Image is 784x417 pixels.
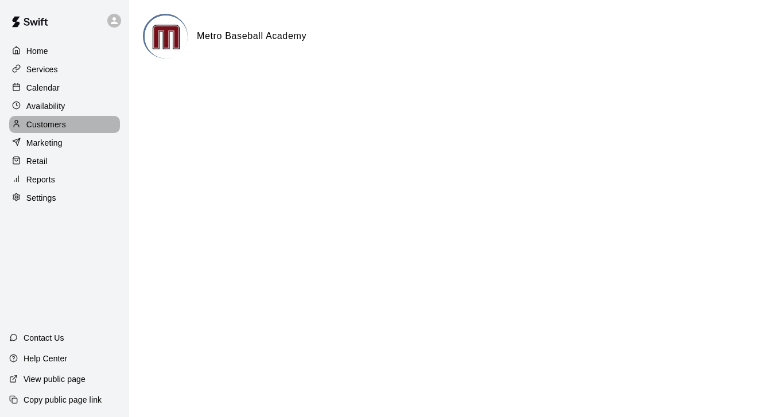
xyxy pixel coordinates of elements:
a: Availability [9,98,120,115]
a: Customers [9,116,120,133]
p: Calendar [26,82,60,93]
p: Contact Us [24,332,64,344]
p: Marketing [26,137,63,149]
p: Availability [26,100,65,112]
p: Settings [26,192,56,204]
p: Home [26,45,48,57]
p: Customers [26,119,66,130]
a: Reports [9,171,120,188]
h6: Metro Baseball Academy [197,29,306,44]
p: Copy public page link [24,394,102,406]
a: Home [9,42,120,60]
p: Retail [26,155,48,167]
p: Reports [26,174,55,185]
img: Metro Baseball Academy logo [145,15,188,59]
a: Calendar [9,79,120,96]
a: Retail [9,153,120,170]
a: Marketing [9,134,120,151]
a: Services [9,61,120,78]
p: Services [26,64,58,75]
p: View public page [24,373,86,385]
p: Help Center [24,353,67,364]
a: Settings [9,189,120,206]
